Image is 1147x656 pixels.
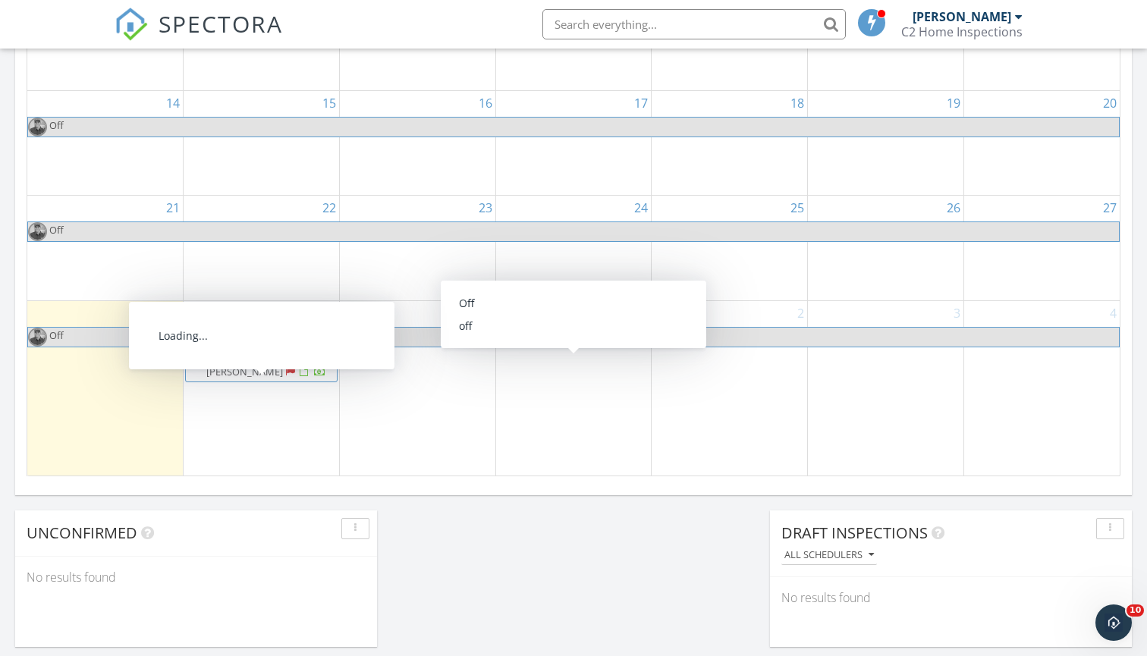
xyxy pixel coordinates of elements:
td: Go to September 17, 2025 [495,90,652,195]
td: Go to September 21, 2025 [27,196,184,300]
img: The Best Home Inspection Software - Spectora [115,8,148,41]
span: Off [49,118,64,132]
td: Go to September 15, 2025 [184,90,340,195]
span: Draft Inspections [781,523,928,543]
a: Go to September 19, 2025 [944,91,963,115]
td: Go to October 1, 2025 [495,300,652,475]
td: Go to October 3, 2025 [808,300,964,475]
div: No results found [15,557,377,598]
a: 9a - 2p [STREET_ADDRESS][PERSON_NAME] [206,350,326,378]
td: Go to September 14, 2025 [27,90,184,195]
iframe: Intercom live chat [1095,604,1132,641]
a: 9a - 2p [STREET_ADDRESS][PERSON_NAME] [185,348,338,382]
span: [STREET_ADDRESS][PERSON_NAME] [206,350,326,378]
span: Off [49,223,64,237]
a: Go to October 1, 2025 [638,301,651,325]
td: Go to September 24, 2025 [495,196,652,300]
td: Go to September 22, 2025 [184,196,340,300]
a: Go to September 23, 2025 [476,196,495,220]
span: SPECTORA [159,8,283,39]
td: Go to September 27, 2025 [963,196,1120,300]
a: Go to September 26, 2025 [944,196,963,220]
div: No results found [770,577,1132,618]
a: Go to September 30, 2025 [476,301,495,325]
td: Go to September 29, 2025 [184,300,340,475]
a: Go to October 4, 2025 [1107,301,1120,325]
a: Go to September 17, 2025 [631,91,651,115]
a: Go to September 15, 2025 [319,91,339,115]
td: Go to September 19, 2025 [808,90,964,195]
input: Search everything... [542,9,846,39]
div: All schedulers [784,550,874,560]
a: Go to October 2, 2025 [794,301,807,325]
td: Go to October 4, 2025 [963,300,1120,475]
img: 13ae52adad314ba186bd64f234e6109c.jpeg [28,118,47,137]
a: Go to September 28, 2025 [163,301,183,325]
td: Go to September 30, 2025 [339,300,495,475]
a: Go to September 27, 2025 [1100,196,1120,220]
a: Go to September 22, 2025 [319,196,339,220]
span: Off [49,328,64,342]
a: Go to September 25, 2025 [787,196,807,220]
td: Go to September 23, 2025 [339,196,495,300]
td: Go to September 18, 2025 [652,90,808,195]
div: [PERSON_NAME] [913,9,1011,24]
td: Go to September 25, 2025 [652,196,808,300]
td: Go to September 16, 2025 [339,90,495,195]
a: Go to September 18, 2025 [787,91,807,115]
a: Go to October 3, 2025 [951,301,963,325]
a: Go to September 29, 2025 [319,301,339,325]
a: Go to September 21, 2025 [163,196,183,220]
a: Go to September 24, 2025 [631,196,651,220]
a: Go to September 14, 2025 [163,91,183,115]
span: 10 [1127,604,1144,617]
div: C2 Home Inspections [901,24,1023,39]
a: Go to September 16, 2025 [476,91,495,115]
img: 13ae52adad314ba186bd64f234e6109c.jpeg [186,350,205,369]
img: 13ae52adad314ba186bd64f234e6109c.jpeg [28,328,47,347]
td: Go to September 20, 2025 [963,90,1120,195]
button: All schedulers [781,545,877,566]
td: Go to September 28, 2025 [27,300,184,475]
a: Go to September 20, 2025 [1100,91,1120,115]
span: 9a - 2p [206,350,237,364]
span: Unconfirmed [27,523,137,543]
img: 13ae52adad314ba186bd64f234e6109c.jpeg [28,222,47,241]
td: Go to September 26, 2025 [808,196,964,300]
td: Go to October 2, 2025 [652,300,808,475]
a: SPECTORA [115,20,283,52]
